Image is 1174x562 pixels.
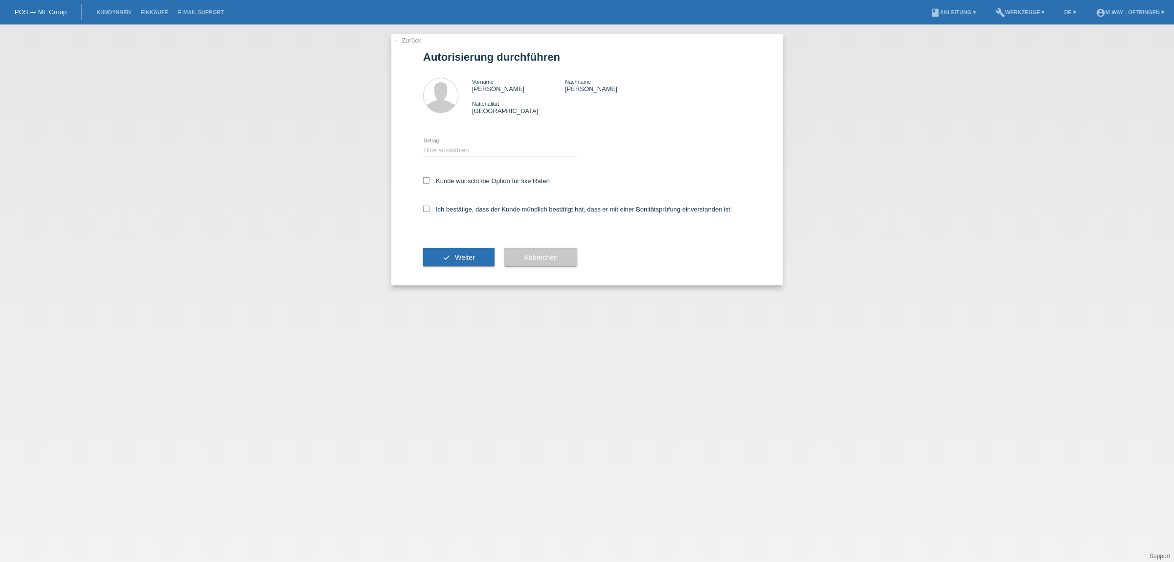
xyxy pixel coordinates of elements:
a: E-Mail Support [173,9,229,15]
a: DE ▾ [1059,9,1081,15]
span: Weiter [455,254,475,261]
div: [PERSON_NAME] [472,78,565,93]
i: book [930,8,940,18]
a: account_circlem-way - Oftringen ▾ [1091,9,1169,15]
label: Ich bestätige, dass der Kunde mündlich bestätigt hat, dass er mit einer Bonitätsprüfung einversta... [423,206,732,213]
a: Support [1150,553,1170,560]
span: Nationalität [472,101,499,107]
a: Kund*innen [91,9,135,15]
span: Abbrechen [524,254,558,261]
a: buildWerkzeuge ▾ [991,9,1050,15]
button: Abbrechen [504,248,577,267]
a: ← Zurück [394,37,421,44]
div: [PERSON_NAME] [565,78,658,93]
a: Einkäufe [135,9,173,15]
i: build [995,8,1005,18]
span: Nachname [565,79,591,85]
div: [GEOGRAPHIC_DATA] [472,100,565,115]
h1: Autorisierung durchführen [423,51,751,63]
a: bookAnleitung ▾ [926,9,981,15]
label: Kunde wünscht die Option für fixe Raten [423,177,550,185]
span: Vorname [472,79,494,85]
button: check Weiter [423,248,495,267]
a: POS — MF Group [15,8,67,16]
i: check [443,254,451,261]
i: account_circle [1096,8,1106,18]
